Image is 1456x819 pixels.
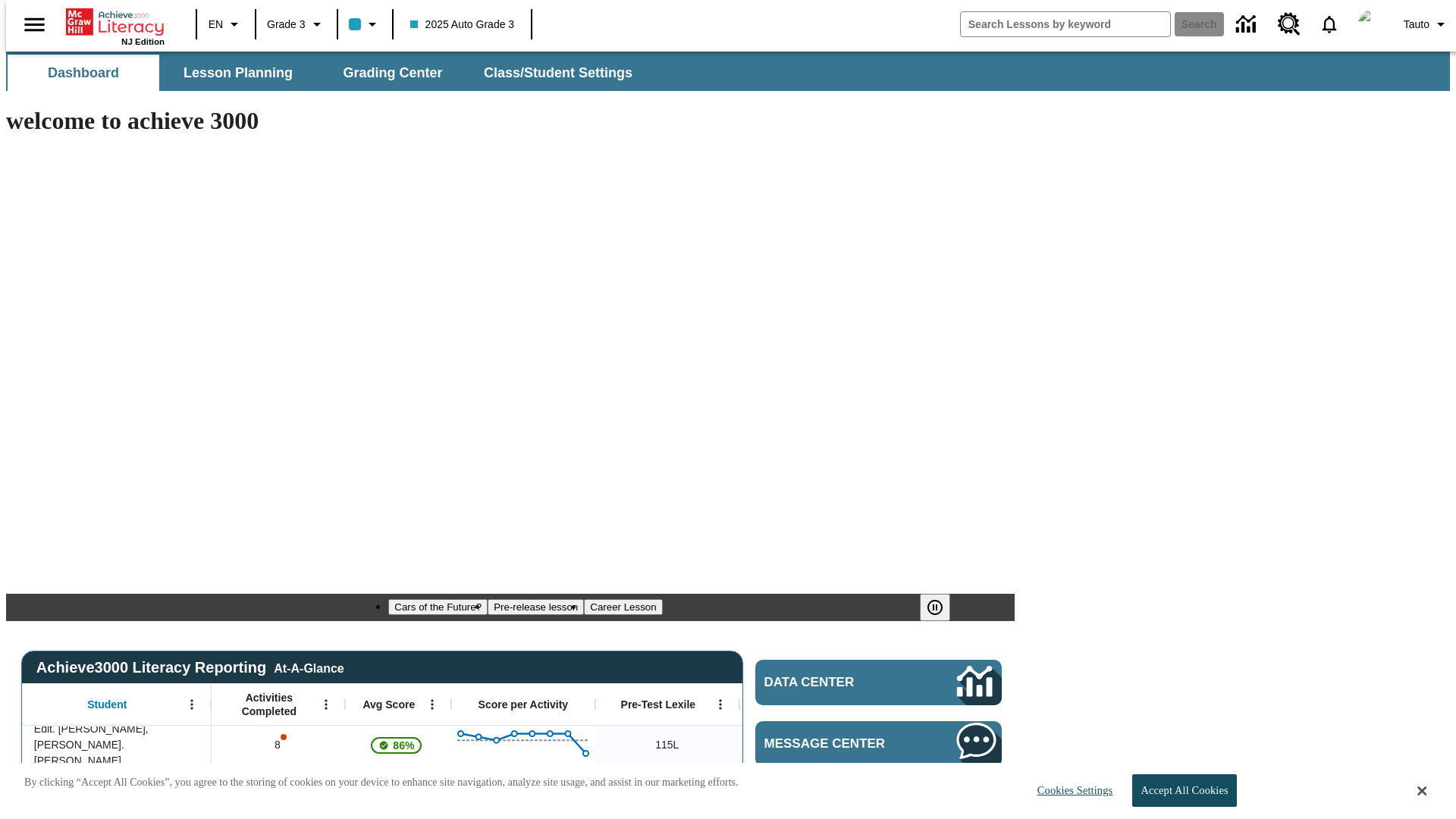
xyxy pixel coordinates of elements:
[121,37,165,46] span: NJ Edition
[184,64,293,82] span: Lesson Planning
[6,107,1015,135] h1: welcome to achieve 3000
[961,12,1170,36] input: search field
[1404,17,1429,33] span: Tauto
[87,698,127,711] span: Student
[1310,5,1349,44] a: Notifications
[343,64,442,82] span: Grading Center
[421,693,444,716] button: Open Menu
[362,698,415,711] span: Avg Score
[343,11,388,38] button: Class color is light blue. Change class color
[755,721,1002,767] a: Message Center
[315,693,337,716] button: Open Menu
[345,726,451,764] div: , 86%, This student's Average First Try Score 86% is above 75%, Edit. Fabiola, Sauto. Fabiola
[267,17,306,33] span: Grade 3
[755,660,1002,705] a: Data Center
[472,55,645,91] button: Class/Student Settings
[66,7,165,37] a: Home
[1358,9,1389,39] img: avatar image
[488,599,584,615] button: Slide 2 Pre-release lesson
[920,594,950,621] button: Pause
[48,64,119,82] span: Dashboard
[212,726,345,764] div: 8, One or more Activity scores may be invalid., Edit. Fabiola, Sauto. Fabiola
[764,675,906,690] span: Data Center
[920,594,965,621] div: Pause
[317,55,469,91] button: Grading Center
[1269,4,1310,45] a: Resource Center, Will open in new tab
[6,55,646,91] div: SubNavbar
[36,659,344,676] span: Achieve3000 Literacy Reporting
[180,693,203,716] button: Open Menu
[6,52,1450,91] div: SubNavbar
[274,659,344,676] div: At-A-Glance
[484,64,632,82] span: Class/Student Settings
[479,698,569,711] span: Score per Activity
[1227,4,1269,45] a: Data Center
[764,736,912,752] span: Message Center
[655,737,679,753] span: 115 Lexile, Edit. Fabiola, Sauto. Fabiola
[410,17,515,33] span: 2025 Auto Grade 3
[209,17,223,33] span: EN
[387,732,420,759] span: 86%
[1349,5,1398,44] button: Select a new avatar
[1398,11,1456,38] button: Profile/Settings
[621,698,696,711] span: Pre-Test Lexile
[709,693,732,716] button: Open Menu
[12,2,57,47] button: Open side menu
[273,737,284,753] p: 8
[34,721,203,769] span: Edit. [PERSON_NAME], [PERSON_NAME]. [PERSON_NAME]
[66,5,165,46] div: Home
[388,599,488,615] button: Slide 1 Cars of the Future?
[202,11,250,38] button: Language: EN, Select a language
[261,11,332,38] button: Grade: Grade 3, Select a grade
[219,691,319,718] span: Activities Completed
[1132,774,1236,807] button: Accept All Cookies
[1024,775,1119,806] button: Cookies Settings
[24,775,739,790] p: By clicking “Accept All Cookies”, you agree to the storing of cookies on your device to enhance s...
[8,55,159,91] button: Dashboard
[584,599,662,615] button: Slide 3 Career Lesson
[1417,784,1426,798] button: Close
[162,55,314,91] button: Lesson Planning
